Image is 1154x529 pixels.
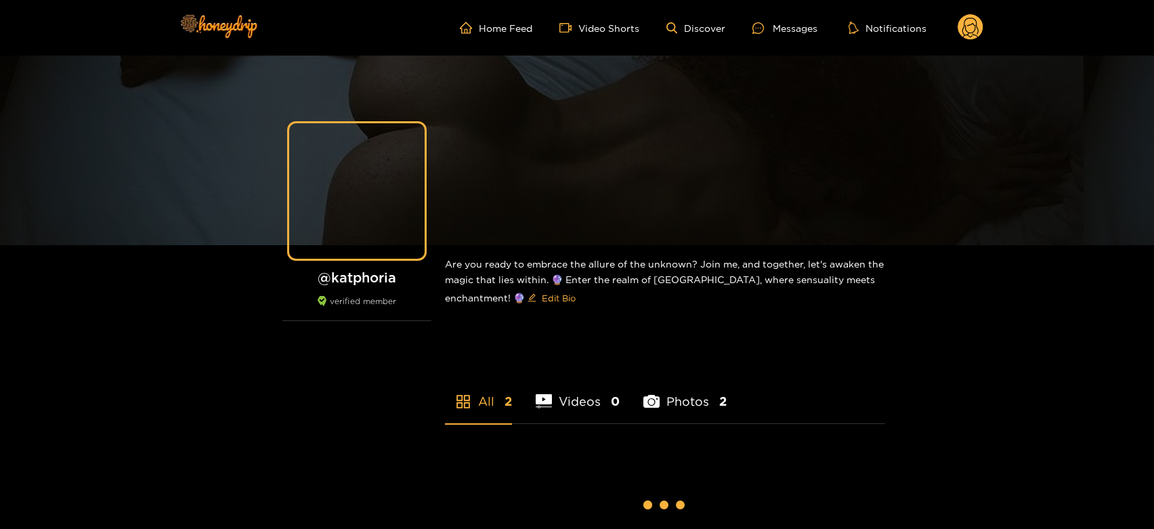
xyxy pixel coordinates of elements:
[282,269,431,286] h1: @ katphoria
[719,393,727,410] span: 2
[559,22,639,34] a: Video Shorts
[282,296,431,321] div: verified member
[845,21,931,35] button: Notifications
[666,22,725,34] a: Discover
[752,20,817,36] div: Messages
[445,245,885,320] div: Are you ready to embrace the allure of the unknown? Join me, and together, let's awaken the magic...
[505,393,512,410] span: 2
[542,291,576,305] span: Edit Bio
[455,394,471,410] span: appstore
[559,22,578,34] span: video-camera
[445,362,512,423] li: All
[460,22,532,34] a: Home Feed
[643,362,727,423] li: Photos
[528,293,536,303] span: edit
[460,22,479,34] span: home
[525,287,578,309] button: editEdit Bio
[611,393,620,410] span: 0
[536,362,620,423] li: Videos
